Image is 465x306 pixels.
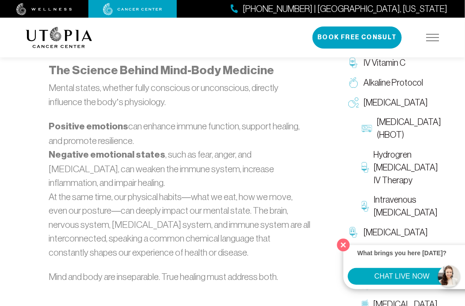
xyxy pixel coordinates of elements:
img: Hyperbaric Oxygen Therapy (HBOT) [362,123,372,134]
a: Hydrogren [MEDICAL_DATA] IV Therapy [357,145,439,190]
strong: Positive emotions [49,121,128,132]
img: icon-hamburger [426,34,439,41]
p: Mental states, whether fully conscious or unconscious, directly influence the body’s physiology. [49,81,310,109]
strong: What brings you here [DATE]? [358,249,447,257]
img: IV Vitamin C [348,57,359,68]
span: Intravenous [MEDICAL_DATA] [374,193,438,219]
a: IV Vitamin C [344,53,439,73]
a: [PHONE_NUMBER] | [GEOGRAPHIC_DATA], [US_STATE] [231,3,447,15]
button: CHAT LIVE NOW [348,268,456,285]
button: Book Free Consult [313,26,402,49]
img: Alkaline Protocol [348,77,359,88]
a: Alkaline Protocol [344,73,439,93]
span: [MEDICAL_DATA] [363,96,428,109]
img: wellness [16,3,72,15]
strong: The Science Behind Mind-Body Medicine [49,63,274,77]
p: Mind and body are inseparable. True healing must address both. [49,270,310,284]
img: Chelation Therapy [348,227,359,238]
span: Alkaline Protocol [363,76,423,89]
img: Hydrogren Peroxide IV Therapy [362,162,369,173]
span: IV Vitamin C [363,57,405,69]
img: Intravenous Ozone Therapy [362,201,369,212]
a: Whole Body Detoxification [344,242,439,275]
a: [MEDICAL_DATA] (HBOT) [357,112,439,145]
li: , such as fear, anger, and [MEDICAL_DATA], can weaken the immune system, increase inflammation, a... [49,147,310,190]
a: [MEDICAL_DATA] [344,223,439,242]
strong: Negative emotional states [49,149,165,160]
a: Intravenous [MEDICAL_DATA] [357,190,439,223]
button: Close [335,236,353,254]
a: [MEDICAL_DATA] [344,93,439,113]
li: can enhance immune function, support healing, and promote resilience. [49,119,310,147]
span: [MEDICAL_DATA] [363,226,428,239]
img: cancer center [103,3,162,15]
span: Hydrogren [MEDICAL_DATA] IV Therapy [374,148,438,186]
span: [PHONE_NUMBER] | [GEOGRAPHIC_DATA], [US_STATE] [243,3,447,15]
p: At the same time, our physical habits—what we eat, how we move, even our posture—can deeply impac... [49,190,310,260]
img: Oxygen Therapy [348,97,359,108]
img: logo [26,27,92,48]
span: [MEDICAL_DATA] (HBOT) [377,116,441,141]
